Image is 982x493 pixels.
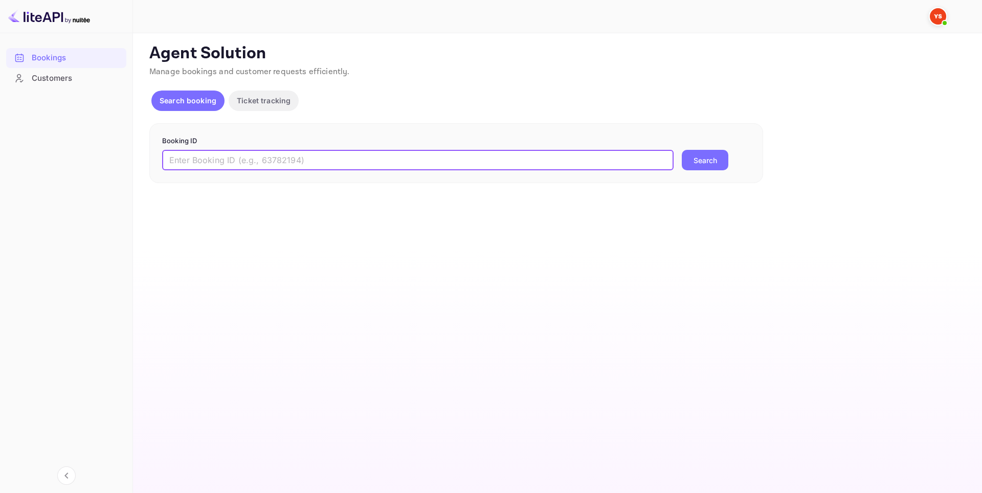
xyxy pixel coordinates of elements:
p: Ticket tracking [237,95,291,106]
div: Customers [6,69,126,88]
div: Bookings [6,48,126,68]
div: Customers [32,73,121,84]
div: Bookings [32,52,121,64]
a: Customers [6,69,126,87]
img: Yandex Support [930,8,946,25]
button: Search [682,150,728,170]
p: Agent Solution [149,43,964,64]
a: Bookings [6,48,126,67]
p: Search booking [160,95,216,106]
button: Collapse navigation [57,466,76,485]
input: Enter Booking ID (e.g., 63782194) [162,150,674,170]
p: Booking ID [162,136,750,146]
span: Manage bookings and customer requests efficiently. [149,66,350,77]
img: LiteAPI logo [8,8,90,25]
